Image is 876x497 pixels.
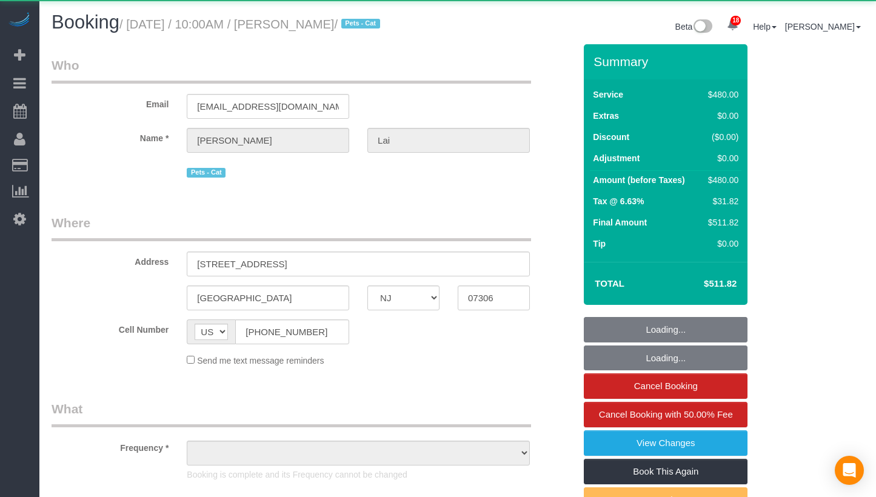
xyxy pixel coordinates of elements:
[197,356,324,365] span: Send me text message reminders
[703,110,738,122] div: $0.00
[593,238,606,250] label: Tip
[52,214,531,241] legend: Where
[187,128,349,153] input: First Name
[593,88,623,101] label: Service
[593,216,647,228] label: Final Amount
[703,174,738,186] div: $480.00
[42,319,178,336] label: Cell Number
[692,19,712,35] img: New interface
[7,12,32,29] img: Automaid Logo
[42,94,178,110] label: Email
[731,16,741,25] span: 18
[42,252,178,268] label: Address
[119,18,384,31] small: / [DATE] / 10:00AM / [PERSON_NAME]
[235,319,349,344] input: Cell Number
[593,110,619,122] label: Extras
[595,278,624,289] strong: Total
[52,400,531,427] legend: What
[667,279,737,289] h4: $511.82
[334,18,383,31] span: /
[593,131,629,143] label: Discount
[703,152,738,164] div: $0.00
[187,168,226,178] span: Pets - Cat
[458,285,530,310] input: Zip Code
[785,22,861,32] a: [PERSON_NAME]
[593,174,684,186] label: Amount (before Taxes)
[599,409,733,419] span: Cancel Booking with 50.00% Fee
[593,195,644,207] label: Tax @ 6.63%
[584,402,747,427] a: Cancel Booking with 50.00% Fee
[593,55,741,68] h3: Summary
[703,216,738,228] div: $511.82
[703,88,738,101] div: $480.00
[187,285,349,310] input: City
[584,373,747,399] a: Cancel Booking
[187,94,349,119] input: Email
[675,22,713,32] a: Beta
[753,22,777,32] a: Help
[703,238,738,250] div: $0.00
[367,128,530,153] input: Last Name
[187,469,530,481] p: Booking is complete and its Frequency cannot be changed
[52,56,531,84] legend: Who
[703,195,738,207] div: $31.82
[584,459,747,484] a: Book This Again
[584,430,747,456] a: View Changes
[42,438,178,454] label: Frequency *
[52,12,119,33] span: Booking
[721,12,744,39] a: 18
[835,456,864,485] div: Open Intercom Messenger
[703,131,738,143] div: ($0.00)
[42,128,178,144] label: Name *
[341,19,380,28] span: Pets - Cat
[593,152,640,164] label: Adjustment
